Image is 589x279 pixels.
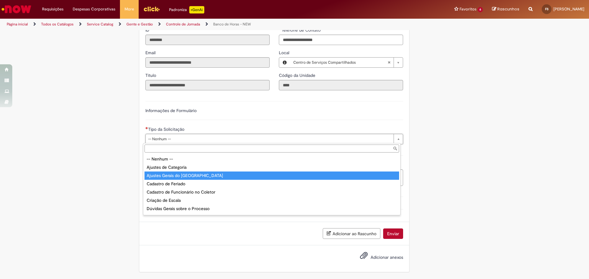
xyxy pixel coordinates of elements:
div: -- Nenhum -- [144,155,399,163]
div: Cadastro de Feriado [144,180,399,188]
div: Criação de Escala [144,196,399,205]
div: Ponto Web/Mobile [144,213,399,221]
div: Ajustes Gerais do [GEOGRAPHIC_DATA] [144,172,399,180]
ul: Tipo da Solicitação [143,154,400,215]
div: Dúvidas Gerais sobre o Processo [144,205,399,213]
div: Cadastro de Funcionário no Coletor [144,188,399,196]
div: Ajustes de Categoria [144,163,399,172]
